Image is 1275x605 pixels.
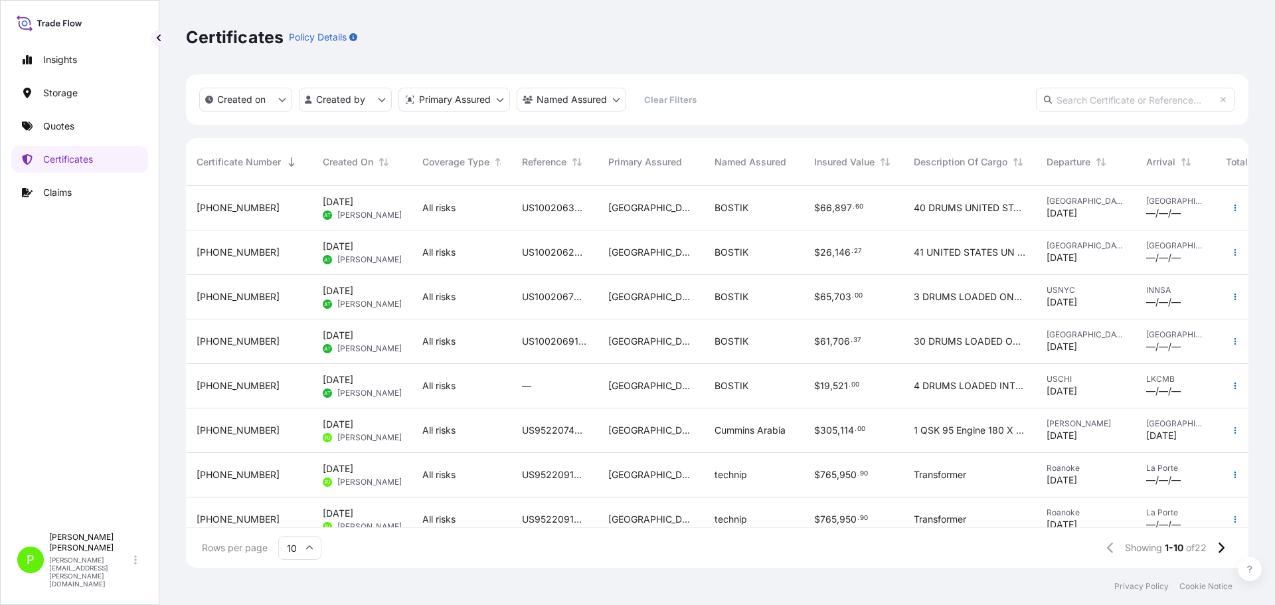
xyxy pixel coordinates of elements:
[1047,507,1125,518] span: Roanoke
[11,46,148,73] a: Insights
[851,383,859,387] span: 00
[422,513,456,526] span: All risks
[1146,251,1181,264] span: —/—/—
[197,155,281,169] span: Certificate Number
[814,337,820,346] span: $
[1047,240,1125,251] span: [GEOGRAPHIC_DATA]
[860,472,868,476] span: 90
[522,290,587,303] span: US10020676656
[1146,155,1175,169] span: Arrival
[608,379,693,392] span: [GEOGRAPHIC_DATA]
[422,201,456,215] span: All risks
[323,240,353,253] span: [DATE]
[608,155,682,169] span: Primary Assured
[814,470,820,479] span: $
[608,424,693,437] span: [GEOGRAPHIC_DATA]
[43,186,72,199] p: Claims
[608,335,693,348] span: [GEOGRAPHIC_DATA]
[851,249,853,254] span: .
[839,470,857,479] span: 950
[337,343,402,354] span: [PERSON_NAME]
[11,113,148,139] a: Quotes
[11,80,148,106] a: Storage
[1146,385,1181,398] span: —/—/—
[11,179,148,206] a: Claims
[316,93,365,106] p: Created by
[202,541,268,555] span: Rows per page
[849,383,851,387] span: .
[857,427,865,432] span: 00
[1114,581,1169,592] p: Privacy Policy
[422,424,456,437] span: All risks
[1146,240,1205,251] span: [GEOGRAPHIC_DATA]
[197,246,280,259] span: [PHONE_NUMBER]
[323,155,373,169] span: Created On
[323,373,353,387] span: [DATE]
[840,426,854,435] span: 114
[1047,385,1077,398] span: [DATE]
[337,388,402,398] span: [PERSON_NAME]
[837,470,839,479] span: ,
[852,294,854,298] span: .
[608,513,693,526] span: [GEOGRAPHIC_DATA]
[1047,418,1125,429] span: [PERSON_NAME]
[49,556,131,588] p: [PERSON_NAME][EMAIL_ADDRESS][PERSON_NAME][DOMAIN_NAME]
[1146,418,1205,429] span: [GEOGRAPHIC_DATA]
[422,468,456,481] span: All risks
[820,292,831,302] span: 65
[289,31,347,44] p: Policy Details
[323,462,353,475] span: [DATE]
[715,335,748,348] span: BOSTIK
[715,424,786,437] span: Cummins Arabia
[197,290,280,303] span: [PHONE_NUMBER]
[522,468,587,481] span: US95220913012
[323,418,353,431] span: [DATE]
[814,203,820,213] span: $
[419,93,491,106] p: Primary Assured
[1047,285,1125,296] span: USNYC
[1047,251,1077,264] span: [DATE]
[324,298,331,311] span: AT
[324,387,331,400] span: AT
[422,155,489,169] span: Coverage Type
[914,424,1025,437] span: 1 QSK 95 Engine 180 X 79 X 110 34 998 Lbs 1 Crate 125 X 36 X 39 825 Lbs 1 Crate 123 X 59 X 23 970...
[1047,155,1090,169] span: Departure
[837,515,839,524] span: ,
[853,205,855,209] span: .
[820,248,832,257] span: 26
[1186,541,1207,555] span: of 22
[715,155,786,169] span: Named Assured
[422,335,456,348] span: All risks
[337,299,402,309] span: [PERSON_NAME]
[1146,207,1181,220] span: —/—/—
[1047,329,1125,340] span: [GEOGRAPHIC_DATA]
[832,248,835,257] span: ,
[197,201,280,215] span: [PHONE_NUMBER]
[325,520,331,533] span: PJ
[914,155,1007,169] span: Description Of Cargo
[43,153,93,166] p: Certificates
[1179,581,1232,592] a: Cookie Notice
[914,335,1025,348] span: 30 DRUMS LOADED ONTO 8 PALLETS LOADED INTO 1 LCL ADCOTE TM 123 191 KG STEEL DRUM
[715,379,748,392] span: BOSTIK
[837,426,840,435] span: ,
[1146,463,1205,474] span: La Porte
[299,88,392,112] button: createdBy Filter options
[715,513,747,526] span: technip
[914,290,1025,303] span: 3 DRUMS LOADED ONTO 3 PALLETS LOADED INTO 1 20 CONTAINER S ADCOTE TM 89 R 3 181 KG STEEL DRUM HTS...
[855,427,857,432] span: .
[422,379,456,392] span: All risks
[1047,463,1125,474] span: Roanoke
[853,338,861,343] span: 37
[197,335,280,348] span: [PHONE_NUMBER]
[1010,154,1026,170] button: Sort
[839,515,857,524] span: 950
[197,424,280,437] span: [PHONE_NUMBER]
[337,254,402,265] span: [PERSON_NAME]
[1146,507,1205,518] span: La Porte
[337,432,402,443] span: [PERSON_NAME]
[608,468,693,481] span: [GEOGRAPHIC_DATA]
[325,431,331,444] span: PJ
[284,154,299,170] button: Sort
[323,507,353,520] span: [DATE]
